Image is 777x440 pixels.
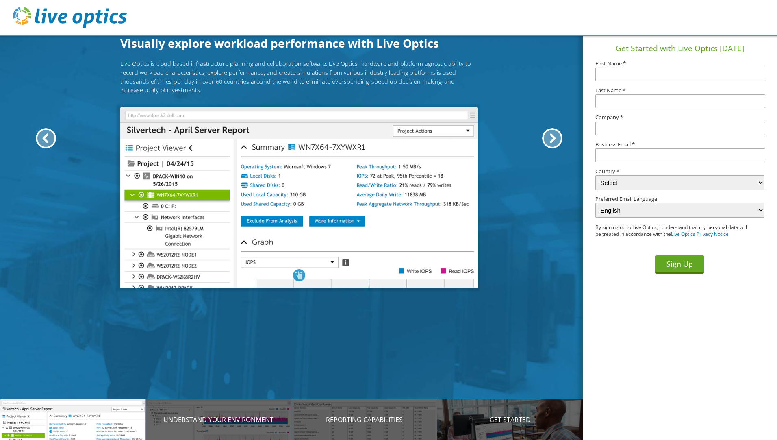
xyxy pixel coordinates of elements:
[146,415,292,425] p: Understand your environment
[595,169,764,174] label: Country *
[120,59,478,94] p: Live Optics is cloud based infrastructure planning and collaboration software. Live Optics' hardw...
[586,43,774,54] h1: Get Started with Live Optics [DATE]
[595,61,764,66] label: First Name *
[595,115,764,120] label: Company *
[595,224,747,238] p: By signing up to Live Optics, I understand that my personal data will be treated in accordance wi...
[291,415,437,425] p: Reporting Capabilities
[595,88,764,93] label: Last Name *
[120,35,478,52] h1: Visually explore workload performance with Live Optics
[595,142,764,147] label: Business Email *
[655,255,704,274] button: Sign Up
[120,107,478,288] img: Introducing Live Optics
[595,196,764,202] label: Preferred Email Language
[13,7,127,28] img: live_optics_svg.svg
[671,231,729,237] a: Live Optics Privacy Notice
[437,415,583,425] p: Get Started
